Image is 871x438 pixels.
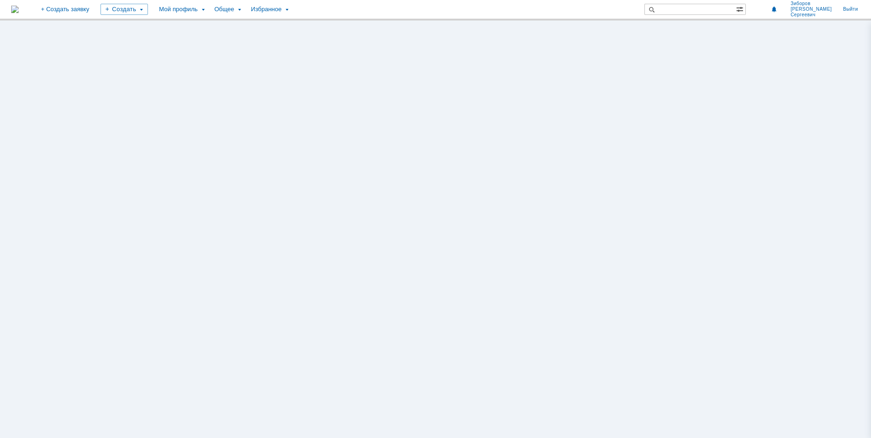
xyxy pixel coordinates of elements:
a: Перейти на домашнюю страницу [11,6,19,13]
span: Сергеевич [791,12,832,18]
div: Создать [100,4,148,15]
span: Расширенный поиск [736,4,745,13]
span: [PERSON_NAME] [791,7,832,12]
span: Зиборов [791,1,832,7]
img: logo [11,6,19,13]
